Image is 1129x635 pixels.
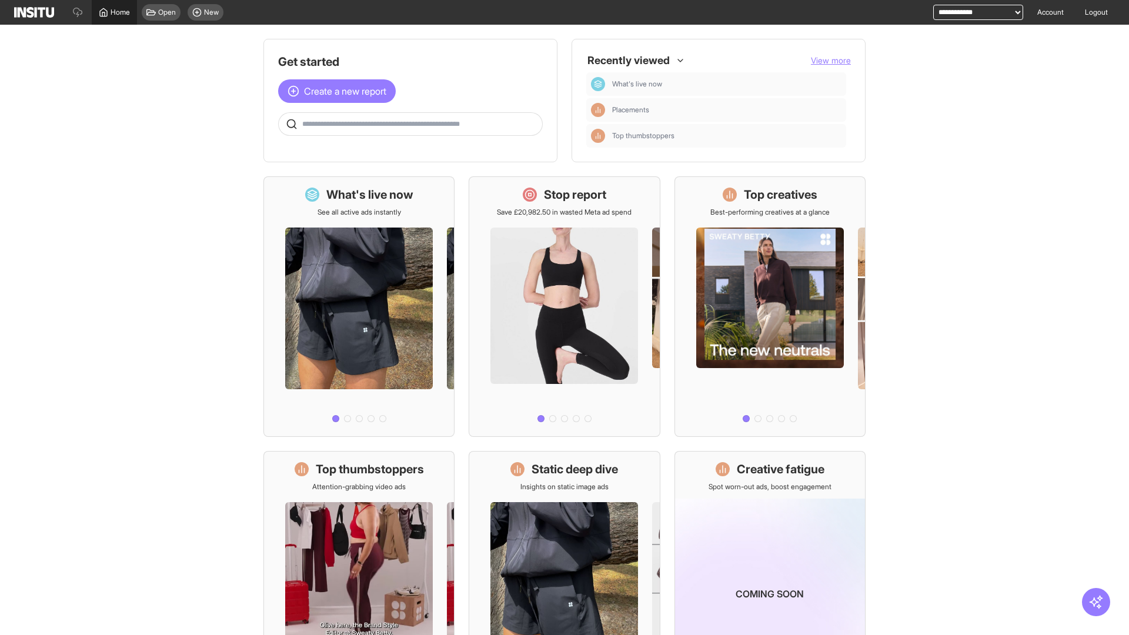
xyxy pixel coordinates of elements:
[14,7,54,18] img: Logo
[326,186,413,203] h1: What's live now
[612,131,841,141] span: Top thumbstoppers
[497,208,632,217] p: Save £20,982.50 in wasted Meta ad spend
[278,54,543,70] h1: Get started
[111,8,130,17] span: Home
[263,176,455,437] a: What's live nowSee all active ads instantly
[612,79,662,89] span: What's live now
[591,129,605,143] div: Insights
[278,79,396,103] button: Create a new report
[612,105,649,115] span: Placements
[811,55,851,65] span: View more
[312,482,406,492] p: Attention-grabbing video ads
[744,186,817,203] h1: Top creatives
[316,461,424,477] h1: Top thumbstoppers
[520,482,609,492] p: Insights on static image ads
[591,77,605,91] div: Dashboard
[811,55,851,66] button: View more
[612,79,841,89] span: What's live now
[304,84,386,98] span: Create a new report
[532,461,618,477] h1: Static deep dive
[204,8,219,17] span: New
[710,208,830,217] p: Best-performing creatives at a glance
[674,176,866,437] a: Top creativesBest-performing creatives at a glance
[469,176,660,437] a: Stop reportSave £20,982.50 in wasted Meta ad spend
[612,105,841,115] span: Placements
[612,131,674,141] span: Top thumbstoppers
[591,103,605,117] div: Insights
[318,208,401,217] p: See all active ads instantly
[158,8,176,17] span: Open
[544,186,606,203] h1: Stop report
